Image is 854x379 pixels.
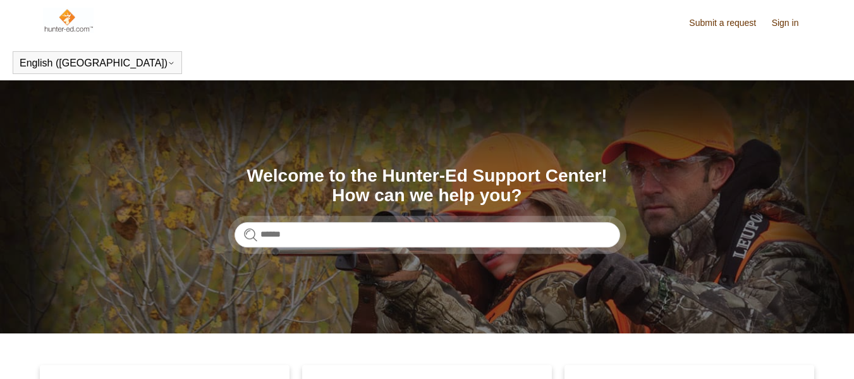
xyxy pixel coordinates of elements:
button: English ([GEOGRAPHIC_DATA]) [20,58,175,69]
a: Submit a request [689,16,769,30]
h1: Welcome to the Hunter-Ed Support Center! How can we help you? [235,166,620,206]
a: Sign in [772,16,812,30]
img: Hunter-Ed Help Center home page [43,8,94,33]
input: Search [235,222,620,247]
